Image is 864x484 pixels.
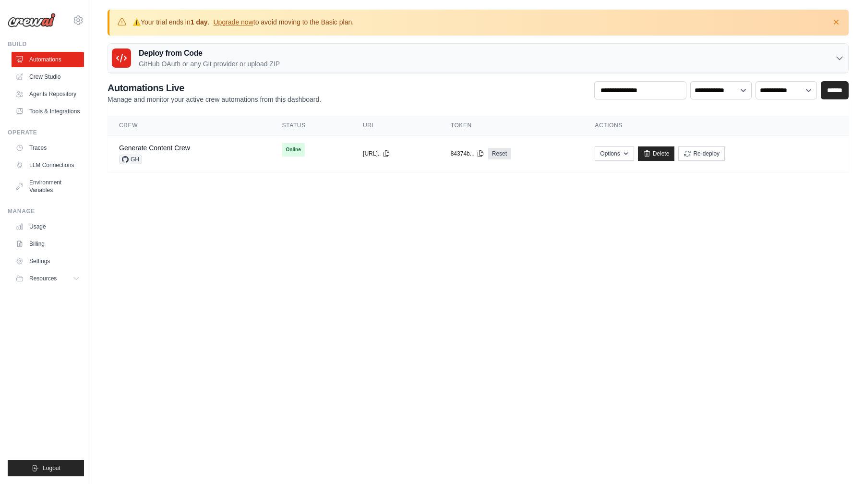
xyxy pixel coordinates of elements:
[12,236,84,252] a: Billing
[12,52,84,67] a: Automations
[12,69,84,85] a: Crew Studio
[8,207,84,215] div: Manage
[8,129,84,136] div: Operate
[595,146,634,161] button: Options
[108,116,271,135] th: Crew
[108,95,321,104] p: Manage and monitor your active crew automations from this dashboard.
[119,144,190,152] a: Generate Content Crew
[12,157,84,173] a: LLM Connections
[12,140,84,156] a: Traces
[271,116,351,135] th: Status
[29,275,57,282] span: Resources
[139,59,280,69] p: GitHub OAuth or any Git provider or upload ZIP
[12,254,84,269] a: Settings
[282,143,305,157] span: Online
[12,104,84,119] a: Tools & Integrations
[439,116,584,135] th: Token
[191,18,208,26] strong: 1 day
[638,146,675,161] a: Delete
[43,464,60,472] span: Logout
[583,116,849,135] th: Actions
[12,271,84,286] button: Resources
[213,18,253,26] a: Upgrade now
[139,48,280,59] h3: Deploy from Code
[8,13,56,27] img: Logo
[351,116,439,135] th: URL
[678,146,725,161] button: Re-deploy
[132,18,141,26] strong: ⚠️
[132,17,354,27] p: Your trial ends in . to avoid moving to the Basic plan.
[488,148,511,159] a: Reset
[119,155,142,164] span: GH
[108,81,321,95] h2: Automations Live
[12,86,84,102] a: Agents Repository
[8,40,84,48] div: Build
[8,460,84,476] button: Logout
[12,219,84,234] a: Usage
[12,175,84,198] a: Environment Variables
[451,150,484,157] button: 84374b...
